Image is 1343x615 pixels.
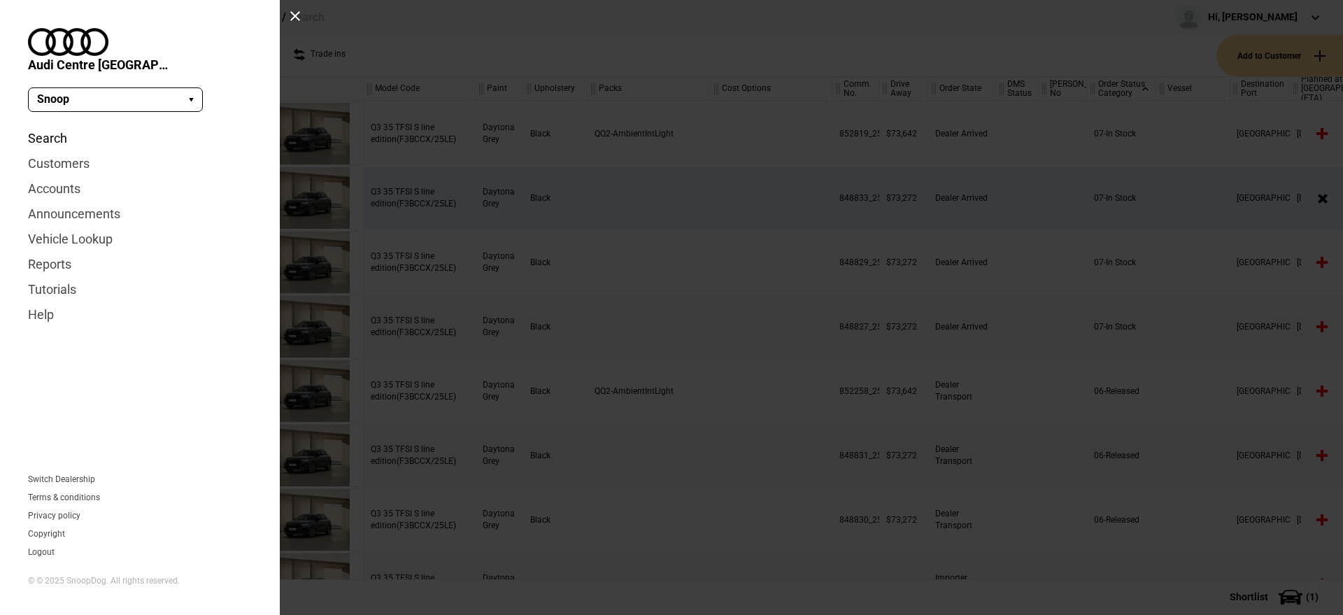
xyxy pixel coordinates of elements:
[28,176,252,202] a: Accounts
[28,575,252,587] div: © © 2025 SnoopDog. All rights reserved.
[28,511,80,520] a: Privacy policy
[28,302,252,327] a: Help
[28,56,168,73] span: Audi Centre [GEOGRAPHIC_DATA]
[28,475,95,483] a: Switch Dealership
[28,530,65,538] a: Copyright
[28,548,55,556] button: Logout
[28,227,252,252] a: Vehicle Lookup
[28,126,252,151] a: Search
[28,493,100,502] a: Terms & conditions
[28,252,252,277] a: Reports
[28,28,108,56] img: audi.png
[37,92,69,107] span: Snoop
[28,151,252,176] a: Customers
[28,202,252,227] a: Announcements
[28,277,252,302] a: Tutorials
